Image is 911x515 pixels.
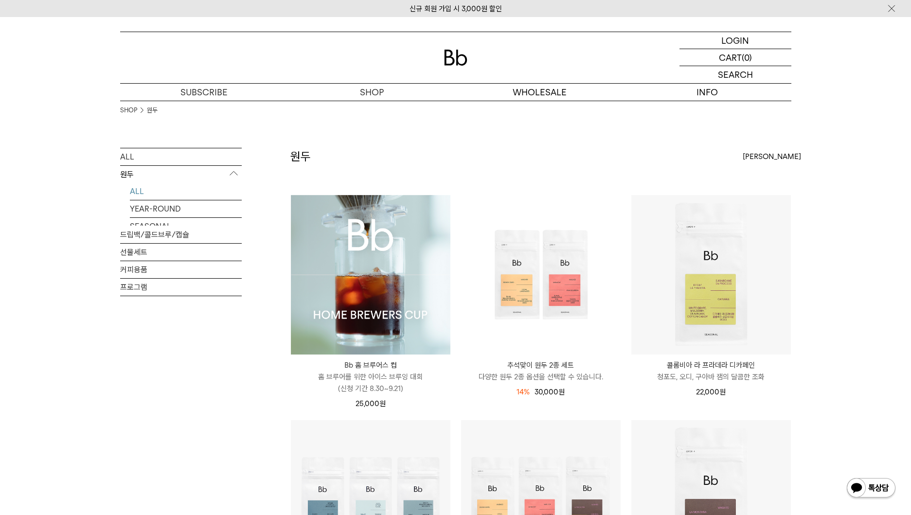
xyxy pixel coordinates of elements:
[461,359,621,371] p: 추석맞이 원두 2종 세트
[291,359,450,371] p: Bb 홈 브루어스 컵
[120,244,242,261] a: 선물세트
[120,226,242,243] a: 드립백/콜드브루/캡슐
[120,106,137,115] a: SHOP
[291,195,450,355] img: Bb 홈 브루어스 컵
[679,49,791,66] a: CART (0)
[558,388,565,396] span: 원
[379,399,386,408] span: 원
[461,359,621,383] a: 추석맞이 원두 2종 세트 다양한 원두 2종 옵션을 선택할 수 있습니다.
[130,200,242,217] a: YEAR-ROUND
[631,195,791,355] img: 콜롬비아 라 프라데라 디카페인
[288,84,456,101] a: SHOP
[742,49,752,66] p: (0)
[535,388,565,396] span: 30,000
[679,32,791,49] a: LOGIN
[120,279,242,296] a: 프로그램
[846,477,896,500] img: 카카오톡 채널 1:1 채팅 버튼
[631,371,791,383] p: 청포도, 오디, 구아바 잼의 달콤한 조화
[456,84,624,101] p: WHOLESALE
[631,359,791,383] a: 콜롬비아 라 프라데라 디카페인 청포도, 오디, 구아바 잼의 달콤한 조화
[624,84,791,101] p: INFO
[130,183,242,200] a: ALL
[291,359,450,394] a: Bb 홈 브루어스 컵 홈 브루어를 위한 아이스 브루잉 대회(신청 기간 8.30~9.21)
[130,218,242,235] a: SEASONAL
[743,151,801,162] span: [PERSON_NAME]
[356,399,386,408] span: 25,000
[120,261,242,278] a: 커피용품
[147,106,158,115] a: 원두
[120,84,288,101] a: SUBSCRIBE
[721,32,749,49] p: LOGIN
[120,166,242,183] p: 원두
[718,66,753,83] p: SEARCH
[410,4,502,13] a: 신규 회원 가입 시 3,000원 할인
[461,371,621,383] p: 다양한 원두 2종 옵션을 선택할 수 있습니다.
[444,50,467,66] img: 로고
[291,371,450,394] p: 홈 브루어를 위한 아이스 브루잉 대회 (신청 기간 8.30~9.21)
[696,388,726,396] span: 22,000
[461,195,621,355] img: 추석맞이 원두 2종 세트
[290,148,311,165] h2: 원두
[719,388,726,396] span: 원
[631,359,791,371] p: 콜롬비아 라 프라데라 디카페인
[719,49,742,66] p: CART
[517,386,530,398] div: 14%
[120,148,242,165] a: ALL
